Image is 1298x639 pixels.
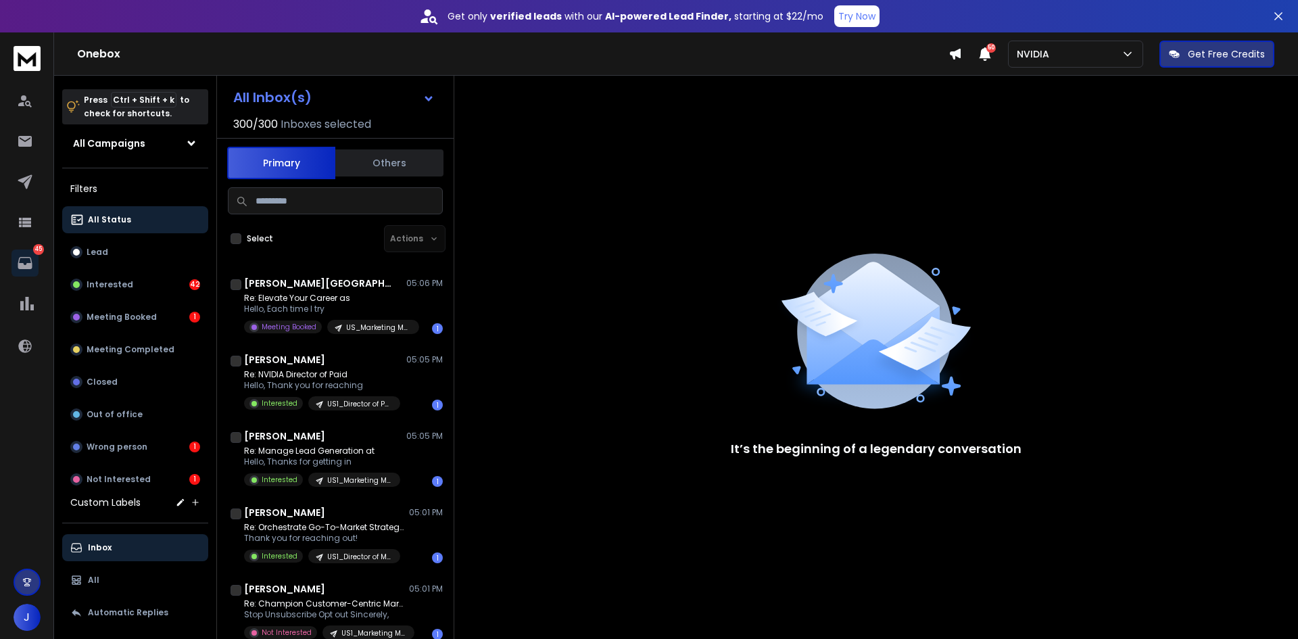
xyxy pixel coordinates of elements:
[262,475,297,485] p: Interested
[335,148,443,178] button: Others
[62,304,208,331] button: Meeting Booked1
[1159,41,1274,68] button: Get Free Credits
[62,599,208,626] button: Automatic Replies
[189,442,200,452] div: 1
[244,304,406,314] p: Hello, Each time I try
[87,409,143,420] p: Out of office
[62,239,208,266] button: Lead
[244,582,325,596] h1: [PERSON_NAME]
[986,43,996,53] span: 50
[327,399,392,409] p: US1_Director of Paid Media_8(18/8)
[1017,47,1055,61] p: NVIDIA
[88,607,168,618] p: Automatic Replies
[346,323,411,333] p: US_Marketing Manager_25(13/8)
[244,277,393,290] h1: [PERSON_NAME][GEOGRAPHIC_DATA]
[111,92,176,108] span: Ctrl + Shift + k
[87,377,118,387] p: Closed
[1188,47,1265,61] p: Get Free Credits
[62,534,208,561] button: Inbox
[14,604,41,631] button: J
[11,250,39,277] a: 45
[262,398,297,408] p: Interested
[233,116,278,133] span: 300 / 300
[87,344,174,355] p: Meeting Completed
[244,353,325,366] h1: [PERSON_NAME]
[244,533,406,544] p: Thank you for reaching out!
[341,628,406,638] p: US1_Marketing Manager_23(18/8)
[406,278,443,289] p: 05:06 PM
[262,322,316,332] p: Meeting Booked
[262,628,312,638] p: Not Interested
[62,336,208,363] button: Meeting Completed
[87,247,108,258] p: Lead
[838,9,875,23] p: Try Now
[327,475,392,486] p: US1_Marketing Manager_10(18/8)
[62,369,208,396] button: Closed
[406,431,443,442] p: 05:05 PM
[244,506,325,519] h1: [PERSON_NAME]
[262,551,297,561] p: Interested
[233,91,312,104] h1: All Inbox(s)
[62,179,208,198] h3: Filters
[244,380,400,391] p: Hello, Thank you for reaching
[189,474,200,485] div: 1
[448,9,823,23] p: Get only with our starting at $22/mo
[62,567,208,594] button: All
[87,279,133,290] p: Interested
[432,476,443,487] div: 1
[88,575,99,586] p: All
[409,507,443,518] p: 05:01 PM
[731,440,1021,458] p: It’s the beginning of a legendary conversation
[77,46,948,62] h1: Onebox
[227,147,335,179] button: Primary
[432,400,443,410] div: 1
[189,312,200,323] div: 1
[70,496,141,509] h3: Custom Labels
[244,456,400,467] p: Hello, Thanks for getting in
[84,93,189,120] p: Press to check for shortcuts.
[605,9,731,23] strong: AI-powered Lead Finder,
[406,354,443,365] p: 05:05 PM
[409,584,443,594] p: 05:01 PM
[490,9,562,23] strong: verified leads
[87,312,157,323] p: Meeting Booked
[87,442,147,452] p: Wrong person
[73,137,145,150] h1: All Campaigns
[834,5,880,27] button: Try Now
[244,293,406,304] p: Re: Elevate Your Career as
[244,609,406,620] p: Stop Unsubscribe Opt out Sincerely,
[62,206,208,233] button: All Status
[62,466,208,493] button: Not Interested1
[244,369,400,380] p: Re: NVIDIA Director of Paid
[88,542,112,553] p: Inbox
[222,84,446,111] button: All Inbox(s)
[88,214,131,225] p: All Status
[244,446,400,456] p: Re: Manage Lead Generation at
[244,522,406,533] p: Re: Orchestrate Go-To-Market Strategy -
[244,429,325,443] h1: [PERSON_NAME]
[87,474,151,485] p: Not Interested
[14,46,41,71] img: logo
[189,279,200,290] div: 42
[327,552,392,562] p: US1_Director of Marketing_14(18/8)
[247,233,273,244] label: Select
[432,323,443,334] div: 1
[33,244,44,255] p: 45
[244,598,406,609] p: Re: Champion Customer-Centric Marketing as
[281,116,371,133] h3: Inboxes selected
[62,433,208,460] button: Wrong person1
[62,130,208,157] button: All Campaigns
[62,271,208,298] button: Interested42
[62,401,208,428] button: Out of office
[432,552,443,563] div: 1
